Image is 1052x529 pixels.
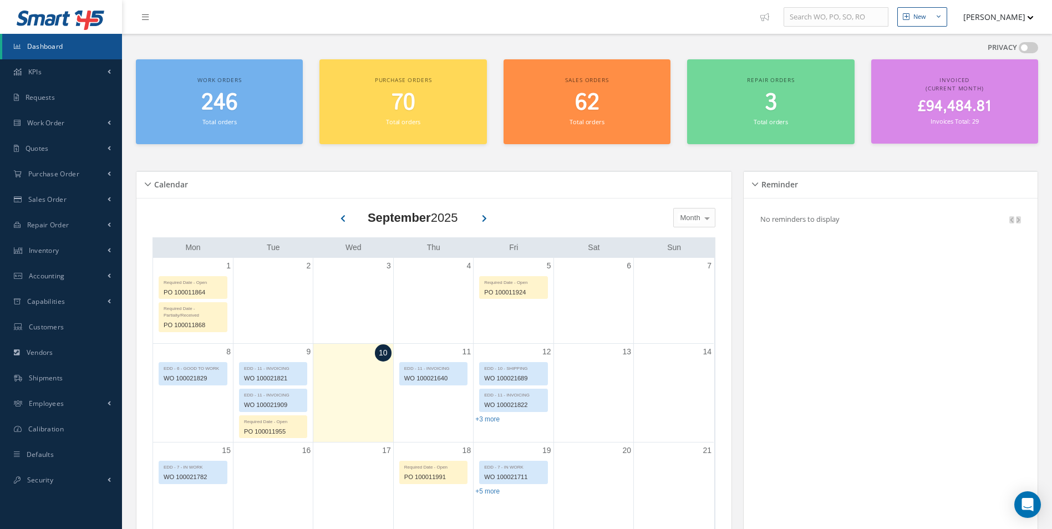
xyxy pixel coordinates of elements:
button: [PERSON_NAME] [953,6,1034,28]
div: EDD - 11 - INVOICING [480,389,547,399]
span: Dashboard [27,42,63,51]
span: Work Order [27,118,65,128]
span: 246 [201,87,238,119]
div: PO 100011868 [159,319,227,332]
label: PRIVACY [988,42,1017,53]
a: Thursday [425,241,443,255]
span: Repair Order [27,220,69,230]
td: September 9, 2025 [233,343,313,442]
a: September 11, 2025 [460,344,474,360]
div: Open Intercom Messenger [1014,491,1041,518]
td: September 13, 2025 [553,343,633,442]
div: WO 100021640 [400,372,467,385]
a: Sales orders 62 Total orders [504,59,670,144]
a: September 1, 2025 [224,258,233,274]
span: Calibration [28,424,64,434]
div: Required Date - Open [159,277,227,286]
a: September 7, 2025 [705,258,714,274]
span: Invoiced [939,76,969,84]
div: Required Date - Partially/Received [159,303,227,319]
a: September 19, 2025 [540,442,553,459]
small: Total orders [754,118,788,126]
div: EDD - 11 - INVOICING [240,363,307,372]
div: EDD - 7 - IN WORK [480,461,547,471]
span: Month [678,212,700,223]
a: September 9, 2025 [304,344,313,360]
h5: Reminder [758,176,798,190]
a: Purchase orders 70 Total orders [319,59,486,144]
input: Search WO, PO, SO, RO [784,7,888,27]
div: EDD - 7 - IN WORK [159,461,227,471]
a: September 17, 2025 [380,442,393,459]
small: Total orders [386,118,420,126]
span: Defaults [27,450,54,459]
div: WO 100021711 [480,471,547,484]
td: September 8, 2025 [153,343,233,442]
div: PO 100011924 [480,286,547,299]
span: Purchase Order [28,169,79,179]
span: Requests [26,93,55,102]
span: 70 [392,87,415,119]
a: Dashboard [2,34,122,59]
a: Sunday [665,241,683,255]
a: September 16, 2025 [300,442,313,459]
a: September 20, 2025 [620,442,633,459]
a: September 15, 2025 [220,442,233,459]
a: Work orders 246 Total orders [136,59,303,144]
td: September 5, 2025 [474,258,553,344]
div: WO 100021829 [159,372,227,385]
td: September 10, 2025 [313,343,393,442]
p: No reminders to display [760,214,840,224]
span: Customers [29,322,64,332]
a: Repair orders 3 Total orders [687,59,854,144]
div: PO 100011955 [240,425,307,438]
span: Security [27,475,53,485]
a: September 18, 2025 [460,442,474,459]
span: Work orders [197,76,241,84]
a: Friday [507,241,520,255]
button: New [897,7,947,27]
a: Show 5 more events [475,487,500,495]
span: Purchase orders [375,76,432,84]
span: Shipments [29,373,63,383]
a: Wednesday [343,241,364,255]
span: Employees [29,399,64,408]
div: Required Date - Open [400,461,467,471]
div: EDD - 11 - INVOICING [240,389,307,399]
div: Required Date - Open [240,416,307,425]
a: September 5, 2025 [545,258,553,274]
span: KPIs [28,67,42,77]
td: September 14, 2025 [634,343,714,442]
a: Saturday [586,241,602,255]
span: Vendors [27,348,53,357]
div: EDD - 11 - INVOICING [400,363,467,372]
div: WO 100021822 [480,399,547,411]
a: September 2, 2025 [304,258,313,274]
a: September 12, 2025 [540,344,553,360]
td: September 4, 2025 [393,258,473,344]
span: Repair orders [747,76,794,84]
div: WO 100021689 [480,372,547,385]
div: EDD - 10 - SHIPPING [480,363,547,372]
b: September [368,211,431,225]
div: WO 100021909 [240,399,307,411]
span: Quotes [26,144,49,153]
a: September 13, 2025 [620,344,633,360]
span: Capabilities [27,297,65,306]
a: September 14, 2025 [700,344,714,360]
a: September 4, 2025 [464,258,473,274]
a: September 21, 2025 [700,442,714,459]
small: Invoices Total: 29 [931,117,978,125]
td: September 6, 2025 [553,258,633,344]
div: New [913,12,926,22]
div: 2025 [368,208,458,227]
td: September 12, 2025 [474,343,553,442]
a: September 6, 2025 [624,258,633,274]
a: September 8, 2025 [224,344,233,360]
span: Accounting [29,271,65,281]
a: September 10, 2025 [375,344,392,362]
span: Sales Order [28,195,67,204]
span: 3 [765,87,777,119]
td: September 2, 2025 [233,258,313,344]
div: PO 100011991 [400,471,467,484]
